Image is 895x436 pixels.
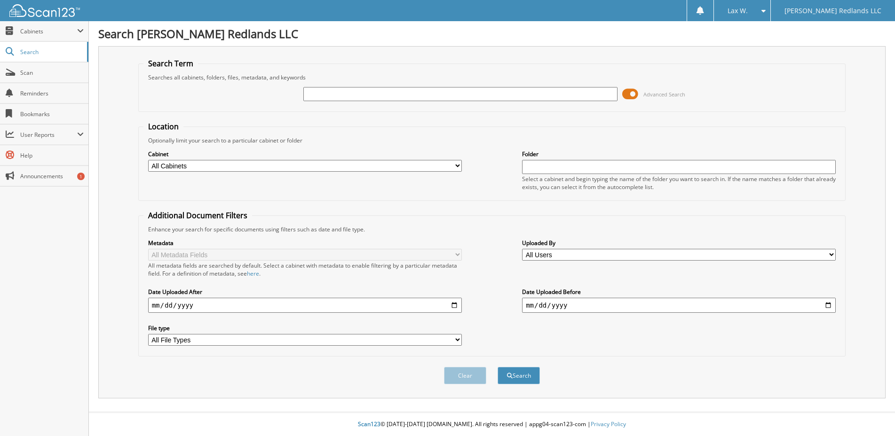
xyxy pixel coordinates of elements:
label: Date Uploaded Before [522,288,836,296]
div: Select a cabinet and begin typing the name of the folder you want to search in. If the name match... [522,175,836,191]
legend: Location [143,121,183,132]
label: File type [148,324,462,332]
legend: Search Term [143,58,198,69]
span: Reminders [20,89,84,97]
span: Scan123 [358,420,380,428]
div: All metadata fields are searched by default. Select a cabinet with metadata to enable filtering b... [148,262,462,277]
span: Help [20,151,84,159]
div: Searches all cabinets, folders, files, metadata, and keywords [143,73,841,81]
span: Announcements [20,172,84,180]
legend: Additional Document Filters [143,210,252,221]
span: Search [20,48,82,56]
span: Advanced Search [643,91,685,98]
label: Uploaded By [522,239,836,247]
div: Enhance your search for specific documents using filters such as date and file type. [143,225,841,233]
span: Scan [20,69,84,77]
label: Date Uploaded After [148,288,462,296]
h1: Search [PERSON_NAME] Redlands LLC [98,26,886,41]
input: start [148,298,462,313]
img: scan123-logo-white.svg [9,4,80,17]
iframe: Chat Widget [848,391,895,436]
a: Privacy Policy [591,420,626,428]
span: Bookmarks [20,110,84,118]
label: Metadata [148,239,462,247]
div: © [DATE]-[DATE] [DOMAIN_NAME]. All rights reserved | appg04-scan123-com | [89,413,895,436]
button: Clear [444,367,486,384]
div: Optionally limit your search to a particular cabinet or folder [143,136,841,144]
a: here [247,270,259,277]
span: User Reports [20,131,77,139]
span: Cabinets [20,27,77,35]
span: [PERSON_NAME] Redlands LLC [784,8,881,14]
input: end [522,298,836,313]
span: Lax W. [728,8,748,14]
button: Search [498,367,540,384]
div: 1 [77,173,85,180]
label: Cabinet [148,150,462,158]
label: Folder [522,150,836,158]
